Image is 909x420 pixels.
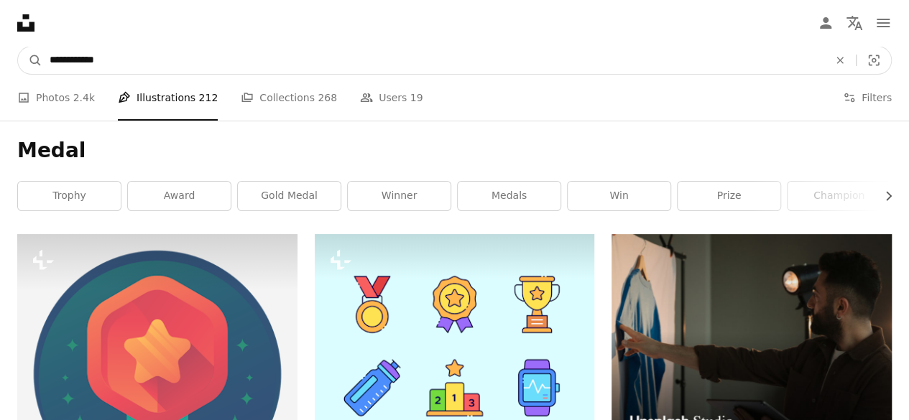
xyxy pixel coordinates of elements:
[17,75,95,121] a: Photos 2.4k
[348,182,451,210] a: winner
[840,9,869,37] button: Language
[857,47,891,74] button: Visual search
[824,47,856,74] button: Clear
[18,47,42,74] button: Search Unsplash
[811,9,840,37] a: Log in / Sign up
[17,367,297,380] a: A star shaped award on a white background
[315,339,595,352] a: View the photo by Wahyu Setyanto
[128,182,231,210] a: award
[318,90,337,106] span: 268
[458,182,560,210] a: medals
[788,182,890,210] a: champion
[869,9,898,37] button: Menu
[678,182,780,210] a: prize
[73,90,95,106] span: 2.4k
[360,75,423,121] a: Users 19
[568,182,670,210] a: win
[241,75,337,121] a: Collections 268
[410,90,423,106] span: 19
[17,14,34,32] a: Home — Unsplash
[875,182,892,210] button: scroll list to the right
[843,75,892,121] button: Filters
[17,46,892,75] form: Find visuals sitewide
[238,182,341,210] a: gold medal
[18,182,121,210] a: trophy
[17,138,892,164] h1: Medal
